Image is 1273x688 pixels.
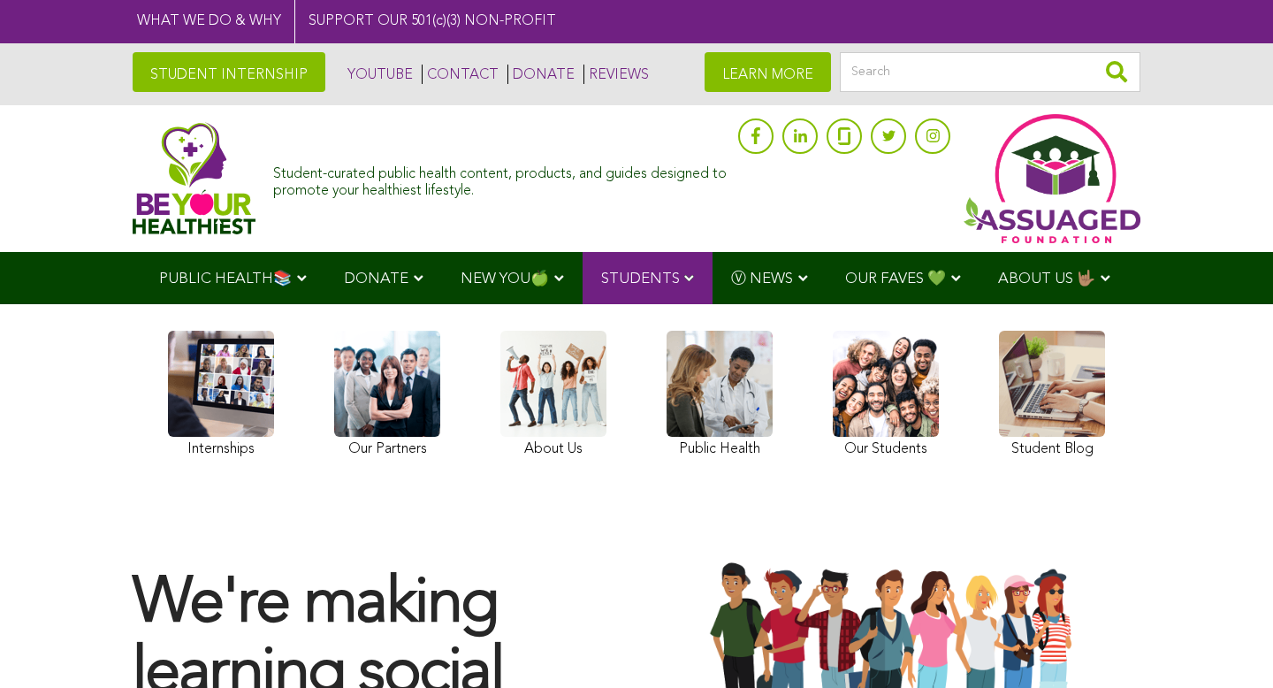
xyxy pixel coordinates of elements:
[344,271,408,287] span: DONATE
[1185,603,1273,688] iframe: Chat Widget
[964,114,1140,243] img: Assuaged App
[133,122,255,234] img: Assuaged
[133,52,325,92] a: STUDENT INTERNSHIP
[998,271,1095,287] span: ABOUT US 🤟🏽
[601,271,680,287] span: STUDENTS
[159,271,292,287] span: PUBLIC HEALTH📚
[507,65,575,84] a: DONATE
[840,52,1140,92] input: Search
[838,127,850,145] img: glassdoor
[461,271,549,287] span: NEW YOU🍏
[422,65,499,84] a: CONTACT
[731,271,793,287] span: Ⓥ NEWS
[343,65,413,84] a: YOUTUBE
[273,157,729,200] div: Student-curated public health content, products, and guides designed to promote your healthiest l...
[705,52,831,92] a: LEARN MORE
[583,65,649,84] a: REVIEWS
[133,252,1140,304] div: Navigation Menu
[845,271,946,287] span: OUR FAVES 💚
